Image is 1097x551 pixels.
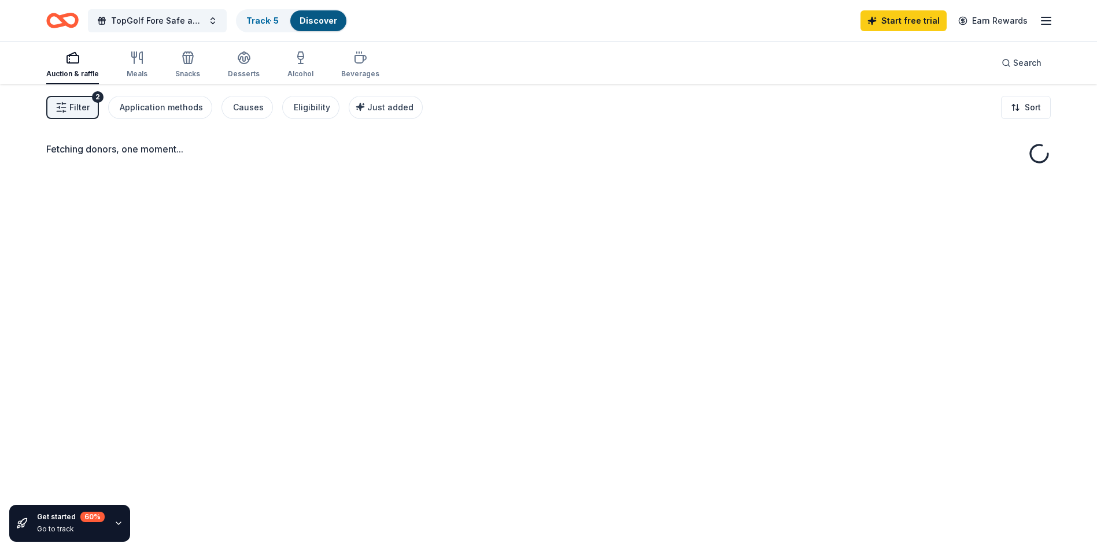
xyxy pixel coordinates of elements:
[860,10,947,31] a: Start free trial
[108,96,212,119] button: Application methods
[951,10,1035,31] a: Earn Rewards
[367,102,413,112] span: Just added
[287,69,313,79] div: Alcohol
[294,100,330,114] div: Eligibility
[46,46,99,84] button: Auction & raffle
[175,46,200,84] button: Snacks
[233,100,264,114] div: Causes
[349,96,423,119] button: Just added
[37,524,105,534] div: Go to track
[341,46,379,84] button: Beverages
[46,7,79,34] a: Home
[88,9,227,32] button: TopGolf Fore Safe and Healthy Homes Fundraiser
[246,16,279,25] a: Track· 5
[127,69,147,79] div: Meals
[46,69,99,79] div: Auction & raffle
[228,69,260,79] div: Desserts
[175,69,200,79] div: Snacks
[1001,96,1051,119] button: Sort
[69,100,90,114] span: Filter
[111,14,204,28] span: TopGolf Fore Safe and Healthy Homes Fundraiser
[80,512,105,522] div: 60 %
[341,69,379,79] div: Beverages
[127,46,147,84] button: Meals
[300,16,337,25] a: Discover
[992,51,1051,75] button: Search
[287,46,313,84] button: Alcohol
[46,96,99,119] button: Filter2
[236,9,348,32] button: Track· 5Discover
[120,100,203,114] div: Application methods
[92,91,104,103] div: 2
[228,46,260,84] button: Desserts
[37,512,105,522] div: Get started
[46,142,1051,156] div: Fetching donors, one moment...
[1013,56,1041,70] span: Search
[1025,100,1041,114] span: Sort
[282,96,339,119] button: Eligibility
[221,96,273,119] button: Causes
